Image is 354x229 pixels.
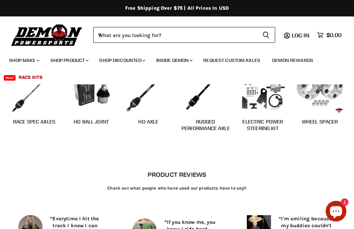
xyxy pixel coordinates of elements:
[148,171,207,178] h2: Product Reviews
[138,119,158,125] a: HD Axle
[151,53,197,67] a: Inside Demon
[13,119,55,125] a: Race Spec Axles
[93,27,275,43] form: Product
[302,119,338,125] a: Wheel Spacer
[66,65,117,115] img: HD Ball Joint
[302,119,338,126] span: Wheel Spacer
[257,27,275,43] button: Search
[237,119,288,132] span: Electric Power Steering Kit
[180,119,231,132] span: Rugged Performance Axle
[267,53,318,67] a: Demon Rewards
[314,30,345,40] a: $0.00
[13,70,48,84] a: Race Kits
[138,119,158,126] span: HD Axle
[237,65,288,115] img: Electric Power Steering Kit
[180,126,231,132] a: Rugged Performance Axle
[9,65,59,115] img: Demon X-Treme Axle
[289,32,314,38] a: Log in
[93,27,257,43] input: When autocomplete results are available use up and down arrows to review and enter to select
[4,75,16,81] span: New!
[295,65,345,115] img: Wheel Spacer
[237,126,288,132] a: Electric Power Steering Kit
[326,32,342,38] span: $0.00
[198,53,265,67] a: Request Custom Axles
[94,53,149,67] a: Shop Discounted
[324,201,348,223] inbox-online-store-chat: Shopify online store chat
[13,119,55,126] span: Race Spec Axles
[123,65,174,115] img: HD Axle
[292,32,309,39] span: Log in
[4,53,44,67] a: Shop Make
[180,65,231,115] img: Rugged Performance Axle
[74,119,109,126] span: HD Ball Joint
[45,53,93,67] a: Shop Product
[9,22,85,47] img: Demon Powersports
[74,119,109,125] a: HD Ball Joint
[4,51,340,84] ul: Main menu
[107,185,246,192] p: Check out what people who have used our products have to say!!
